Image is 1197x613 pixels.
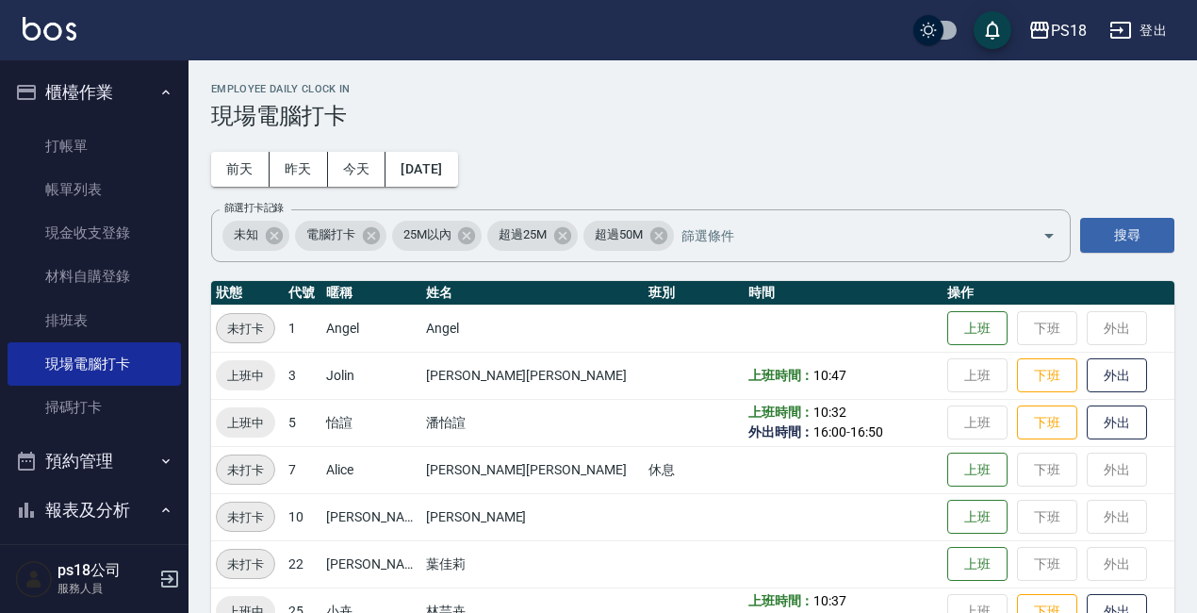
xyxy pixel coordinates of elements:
[321,305,421,352] td: Angel
[1087,406,1147,440] button: 外出
[321,446,421,493] td: Alice
[421,305,644,352] td: Angel
[748,368,814,383] b: 上班時間：
[284,352,321,399] td: 3
[8,211,181,255] a: 現金收支登錄
[748,593,814,608] b: 上班時間：
[217,460,274,480] span: 未打卡
[421,399,644,446] td: 潘怡諠
[270,152,328,187] button: 昨天
[677,219,1009,252] input: 篩選條件
[321,352,421,399] td: Jolin
[8,437,181,486] button: 預約管理
[1080,218,1174,253] button: 搜尋
[15,560,53,598] img: Person
[1087,358,1147,393] button: 外出
[850,424,883,439] span: 16:50
[8,342,181,386] a: 現場電腦打卡
[217,319,274,339] span: 未打卡
[284,493,321,540] td: 10
[57,561,154,580] h5: ps18公司
[321,540,421,588] td: [PERSON_NAME]
[216,413,275,433] span: 上班中
[487,225,558,244] span: 超過25M
[321,493,421,540] td: [PERSON_NAME]
[744,281,943,306] th: 時間
[487,221,578,251] div: 超過25M
[216,366,275,386] span: 上班中
[421,352,644,399] td: [PERSON_NAME][PERSON_NAME]
[1017,358,1077,393] button: 下班
[284,540,321,588] td: 22
[211,83,1174,95] h2: Employee Daily Clock In
[1021,11,1094,50] button: PS18
[284,305,321,352] td: 1
[222,225,270,244] span: 未知
[284,399,321,446] td: 5
[23,17,76,41] img: Logo
[385,152,457,187] button: [DATE]
[421,493,644,540] td: [PERSON_NAME]
[8,124,181,168] a: 打帳單
[392,225,463,244] span: 25M以內
[321,399,421,446] td: 怡諠
[974,11,1011,49] button: save
[284,281,321,306] th: 代號
[211,281,284,306] th: 狀態
[284,446,321,493] td: 7
[217,507,274,527] span: 未打卡
[392,221,483,251] div: 25M以內
[947,547,1008,582] button: 上班
[57,580,154,597] p: 服務人員
[1017,406,1077,440] button: 下班
[8,299,181,342] a: 排班表
[421,281,644,306] th: 姓名
[321,281,421,306] th: 暱稱
[295,225,367,244] span: 電腦打卡
[421,540,644,588] td: 葉佳莉
[295,221,386,251] div: 電腦打卡
[1034,221,1064,251] button: Open
[748,405,814,420] b: 上班時間：
[8,68,181,117] button: 櫃檯作業
[8,255,181,298] a: 材料自購登錄
[583,221,674,251] div: 超過50M
[8,386,181,429] a: 掃碼打卡
[217,555,274,574] span: 未打卡
[813,368,846,383] span: 10:47
[1051,19,1087,42] div: PS18
[224,201,284,215] label: 篩選打卡記錄
[748,424,814,439] b: 外出時間：
[947,311,1008,346] button: 上班
[947,453,1008,488] button: 上班
[211,152,270,187] button: 前天
[328,152,386,187] button: 今天
[421,446,644,493] td: [PERSON_NAME][PERSON_NAME]
[644,281,744,306] th: 班別
[744,399,943,446] td: -
[8,168,181,211] a: 帳單列表
[583,225,654,244] span: 超過50M
[211,103,1174,129] h3: 現場電腦打卡
[813,424,846,439] span: 16:00
[8,541,181,585] a: 報表目錄
[947,500,1008,535] button: 上班
[813,593,846,608] span: 10:37
[8,486,181,535] button: 報表及分析
[222,221,289,251] div: 未知
[644,446,744,493] td: 休息
[943,281,1174,306] th: 操作
[813,405,846,420] span: 10:32
[1102,13,1174,48] button: 登出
